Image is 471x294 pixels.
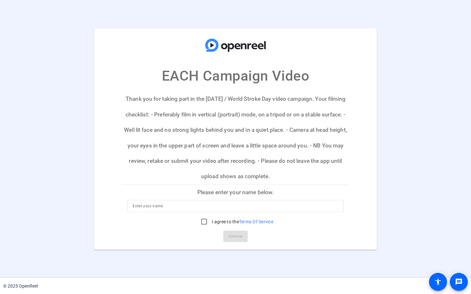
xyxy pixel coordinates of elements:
img: company-logo [203,35,268,56]
input: Enter your name [133,202,338,210]
label: I agree to the [211,219,273,225]
p: Please enter your name below. [122,184,349,200]
a: Terms Of Service [239,219,273,224]
div: © 2025 OpenReel [3,283,38,290]
p: Thank you for taking part in the [DATE] / World Stroke Day video campaign. Your filming checklist... [122,91,349,184]
p: EACH Campaign Video [162,65,309,86]
mat-icon: accessibility [434,278,442,286]
mat-icon: message [455,278,463,286]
